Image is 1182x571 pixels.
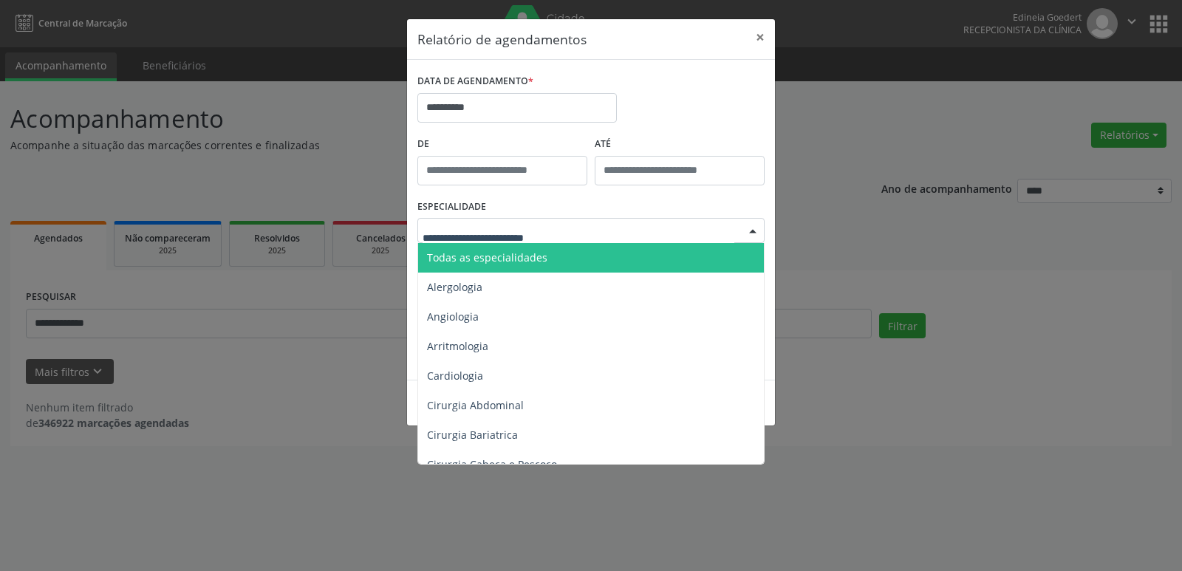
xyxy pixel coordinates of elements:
span: Cardiologia [427,369,483,383]
label: ESPECIALIDADE [417,196,486,219]
span: Angiologia [427,310,479,324]
span: Cirurgia Bariatrica [427,428,518,442]
span: Arritmologia [427,339,488,353]
label: De [417,133,587,156]
span: Cirurgia Abdominal [427,398,524,412]
label: DATA DE AGENDAMENTO [417,70,533,93]
span: Cirurgia Cabeça e Pescoço [427,457,557,471]
h5: Relatório de agendamentos [417,30,587,49]
span: Todas as especialidades [427,250,547,264]
label: ATÉ [595,133,765,156]
button: Close [745,19,775,55]
span: Alergologia [427,280,482,294]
